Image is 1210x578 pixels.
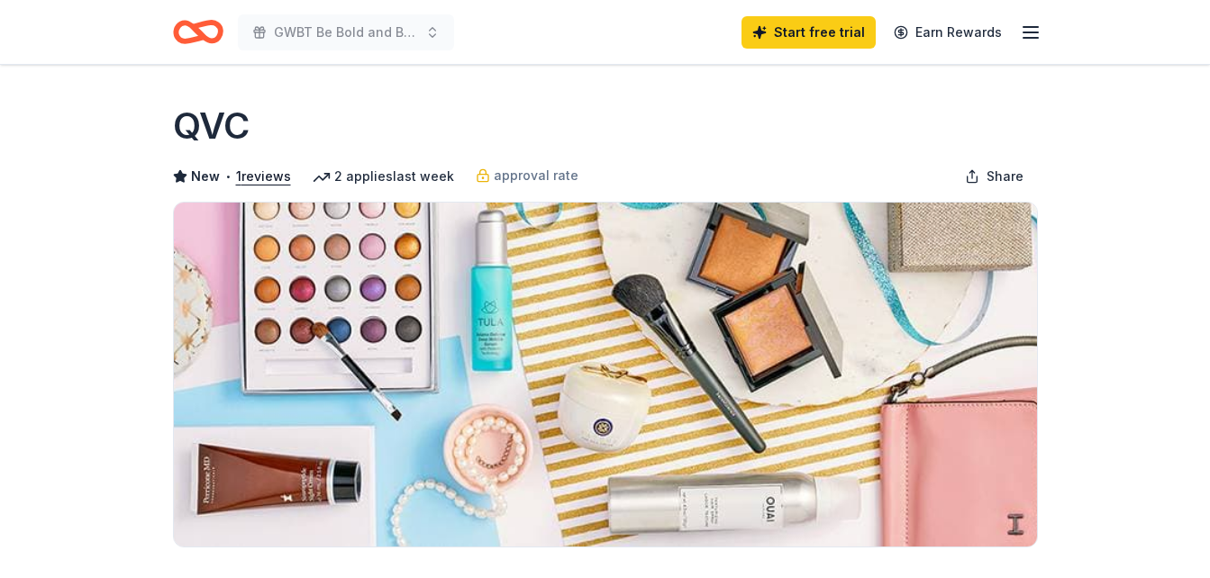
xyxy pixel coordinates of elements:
button: 1reviews [236,166,291,187]
a: approval rate [476,165,578,186]
h1: QVC [173,101,250,151]
div: 2 applies last week [313,166,454,187]
span: GWBT Be Bold and BeYOUtiful Blueprint Conference [274,22,418,43]
img: Image for QVC [174,203,1037,546]
span: approval rate [494,165,578,186]
button: GWBT Be Bold and BeYOUtiful Blueprint Conference [238,14,454,50]
span: New [191,166,220,187]
span: • [224,169,231,184]
button: Share [951,158,1038,194]
a: Start free trial [741,16,876,49]
a: Home [173,11,223,53]
a: Earn Rewards [883,16,1013,49]
span: Share [987,166,1023,187]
